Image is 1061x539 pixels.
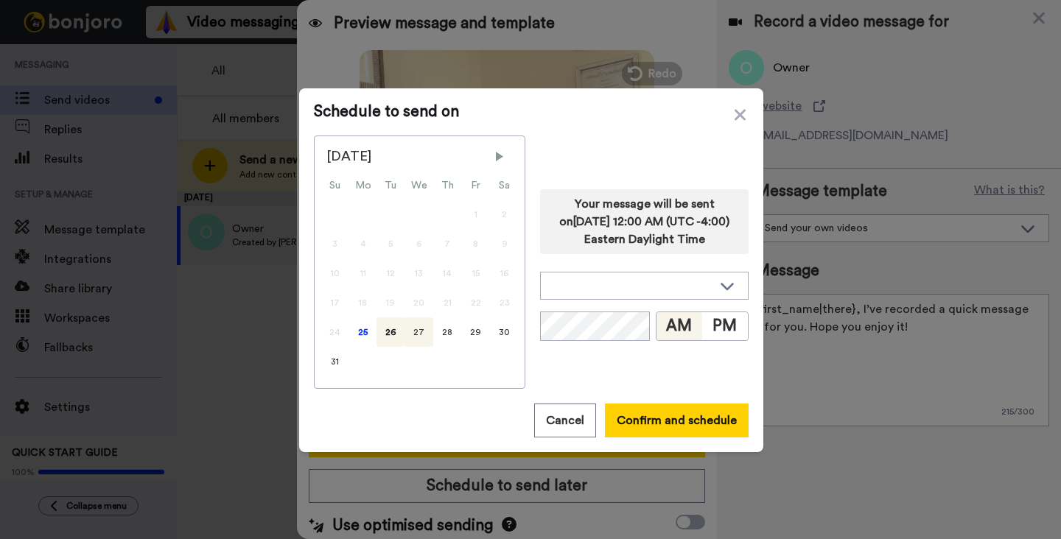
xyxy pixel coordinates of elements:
button: Confirm and schedule [605,404,749,437]
button: AM [656,312,702,340]
div: Wed Aug 13 2025 [405,258,433,288]
div: Wed Aug 06 2025 [405,229,433,258]
abbr: Thursday [441,180,454,191]
div: Mon Aug 25 2025 [349,317,377,347]
div: Sun Aug 24 2025 [321,317,349,347]
div: Sat Aug 23 2025 [490,288,519,317]
div: Tue Aug 05 2025 [377,229,405,258]
abbr: Saturday [499,180,510,191]
abbr: Friday [471,180,480,191]
div: Thu Aug 21 2025 [433,288,461,317]
div: Tue Aug 19 2025 [377,288,405,317]
div: Fri Aug 22 2025 [461,288,490,317]
abbr: Wednesday [411,180,427,191]
div: Sun Aug 17 2025 [321,288,349,317]
div: Mon Aug 18 2025 [349,288,377,317]
div: Fri Aug 15 2025 [461,258,490,288]
button: PM [702,312,748,340]
button: Cancel [534,404,596,437]
abbr: Sunday [329,180,340,191]
div: Thu Aug 28 2025 [433,317,461,347]
div: Fri Aug 08 2025 [461,229,490,258]
div: Sun Aug 03 2025 [321,229,349,258]
div: Sat Aug 30 2025 [490,317,519,347]
span: Schedule to send on [314,103,749,121]
div: Mon Aug 11 2025 [349,258,377,288]
abbr: Tuesday [385,180,396,191]
div: Mon Aug 04 2025 [349,229,377,258]
div: Your message will be sent on [DATE] 12:00 AM (UTC -4:00) Eastern Daylight Time [540,189,749,254]
div: Thu Aug 14 2025 [433,258,461,288]
div: Sat Aug 16 2025 [490,258,519,288]
div: Fri Aug 29 2025 [461,317,490,347]
div: Sun Aug 10 2025 [321,258,349,288]
div: Wed Aug 20 2025 [405,288,433,317]
div: Wed Aug 27 2025 [405,317,433,347]
div: Fri Aug 01 2025 [461,200,490,229]
abbr: Monday [355,180,371,191]
div: Sat Aug 09 2025 [490,229,519,258]
div: Tue Aug 12 2025 [377,258,405,288]
div: Thu Aug 07 2025 [433,229,461,258]
div: Tue Aug 26 2025 [377,317,405,347]
div: [DATE] [326,148,513,166]
div: Sun Aug 31 2025 [321,347,349,376]
div: Sat Aug 02 2025 [490,200,519,229]
span: Next Month [492,149,507,164]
